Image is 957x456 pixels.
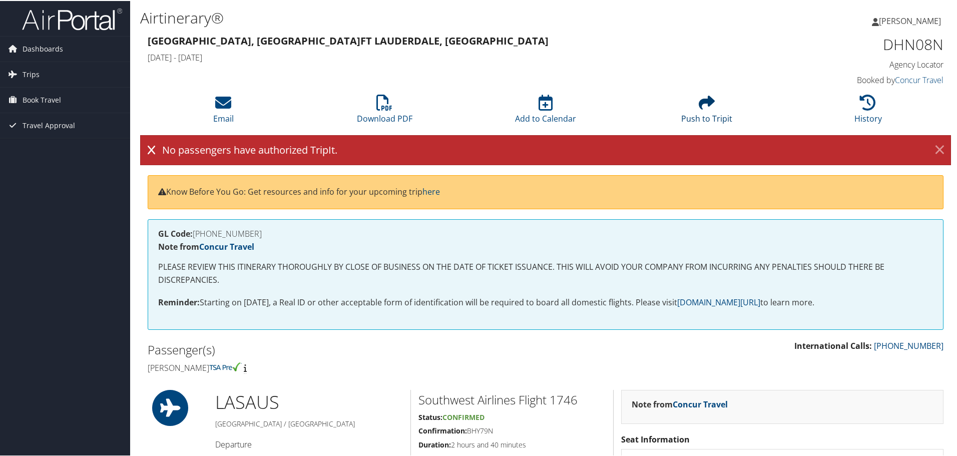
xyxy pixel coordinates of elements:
a: Add to Calendar [515,99,576,123]
p: PLEASE REVIEW THIS ITINERARY THOROUGHLY BY CLOSE OF BUSINESS ON THE DATE OF TICKET ISSUANCE. THIS... [158,260,933,285]
p: Know Before You Go: Get resources and info for your upcoming trip [158,185,933,198]
a: History [854,99,882,123]
h5: 2 hours and 40 minutes [418,439,606,449]
strong: Note from [632,398,728,409]
a: Email [213,99,234,123]
h1: Airtinerary® [140,7,681,28]
strong: International Calls: [794,339,872,350]
strong: Status: [418,411,442,421]
a: × [931,139,948,159]
img: airportal-logo.png [22,7,122,30]
a: Push to Tripit [681,99,732,123]
span: Travel Approval [23,112,75,137]
strong: GL Code: [158,227,193,238]
strong: Note from [158,240,254,251]
a: Concur Travel [199,240,254,251]
span: Book Travel [23,87,61,112]
h4: [PERSON_NAME] [148,361,538,372]
a: [DOMAIN_NAME][URL] [677,296,760,307]
span: [PERSON_NAME] [879,15,941,26]
h4: [PHONE_NUMBER] [158,229,933,237]
h4: Booked by [756,74,943,85]
span: Confirmed [442,411,485,421]
img: tsa-precheck.png [209,361,242,370]
h5: [GEOGRAPHIC_DATA] / [GEOGRAPHIC_DATA] [215,418,403,428]
div: No passengers have authorized TripIt. [140,134,951,164]
h4: [DATE] - [DATE] [148,51,741,62]
a: [PERSON_NAME] [872,5,951,35]
strong: Confirmation: [418,425,467,434]
a: Concur Travel [673,398,728,409]
a: Download PDF [357,99,412,123]
p: Starting on [DATE], a Real ID or other acceptable form of identification will be required to boar... [158,295,933,308]
a: Concur Travel [895,74,943,85]
h1: DHN08N [756,33,943,54]
a: here [422,185,440,196]
strong: [GEOGRAPHIC_DATA], [GEOGRAPHIC_DATA] Ft Lauderdale, [GEOGRAPHIC_DATA] [148,33,549,47]
h1: LAS AUS [215,389,403,414]
strong: Reminder: [158,296,200,307]
h2: Passenger(s) [148,340,538,357]
h5: BHY79N [418,425,606,435]
strong: Seat Information [621,433,690,444]
h4: Agency Locator [756,58,943,69]
h4: Departure [215,438,403,449]
a: [PHONE_NUMBER] [874,339,943,350]
span: Dashboards [23,36,63,61]
strong: Duration: [418,439,451,448]
span: Trips [23,61,40,86]
h2: Southwest Airlines Flight 1746 [418,390,606,407]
